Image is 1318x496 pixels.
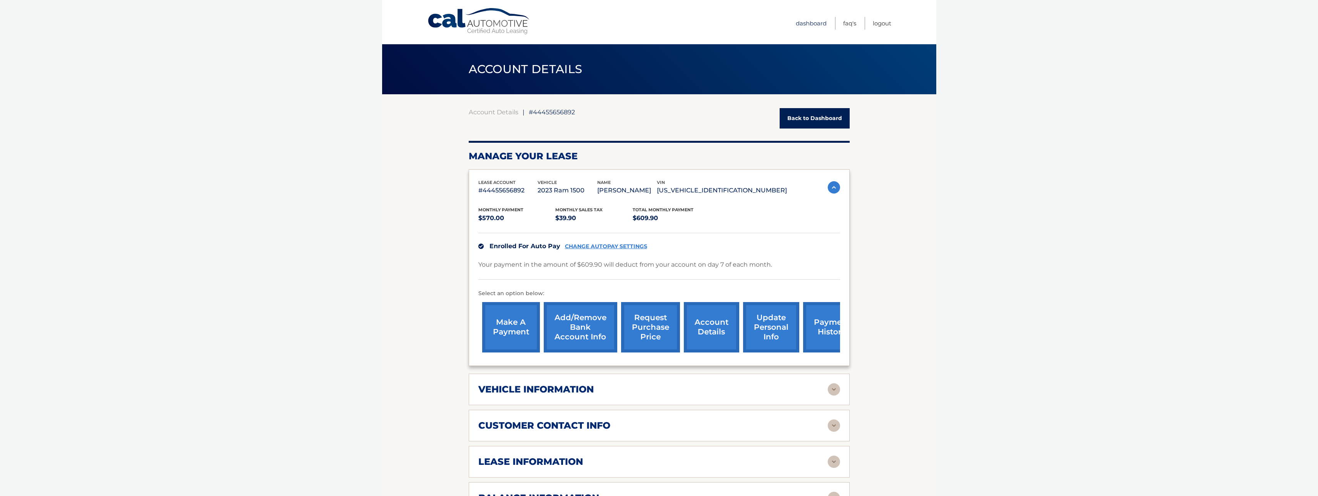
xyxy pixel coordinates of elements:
img: check.svg [478,244,484,249]
p: $570.00 [478,213,556,224]
a: FAQ's [843,17,856,30]
a: payment history [803,302,861,352]
a: update personal info [743,302,799,352]
span: vin [657,180,665,185]
p: Select an option below: [478,289,840,298]
span: Monthly sales Tax [555,207,603,212]
a: CHANGE AUTOPAY SETTINGS [565,243,647,250]
a: Back to Dashboard [780,108,850,129]
h2: vehicle information [478,384,594,395]
span: Monthly Payment [478,207,523,212]
a: Cal Automotive [427,8,531,35]
h2: Manage Your Lease [469,150,850,162]
span: vehicle [538,180,557,185]
p: #44455656892 [478,185,538,196]
span: Enrolled For Auto Pay [489,242,560,250]
span: | [523,108,525,116]
p: $39.90 [555,213,633,224]
h2: customer contact info [478,420,610,431]
a: Logout [873,17,891,30]
h2: lease information [478,456,583,468]
p: [US_VEHICLE_IDENTIFICATION_NUMBER] [657,185,787,196]
a: make a payment [482,302,540,352]
span: lease account [478,180,516,185]
span: ACCOUNT DETAILS [469,62,583,76]
img: accordion-active.svg [828,181,840,194]
a: Account Details [469,108,518,116]
p: $609.90 [633,213,710,224]
a: Dashboard [796,17,827,30]
a: request purchase price [621,302,680,352]
p: 2023 Ram 1500 [538,185,597,196]
span: name [597,180,611,185]
span: #44455656892 [529,108,575,116]
span: Total Monthly Payment [633,207,693,212]
img: accordion-rest.svg [828,456,840,468]
p: Your payment in the amount of $609.90 will deduct from your account on day 7 of each month. [478,259,772,270]
img: accordion-rest.svg [828,419,840,432]
img: accordion-rest.svg [828,383,840,396]
a: account details [684,302,739,352]
a: Add/Remove bank account info [544,302,617,352]
p: [PERSON_NAME] [597,185,657,196]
